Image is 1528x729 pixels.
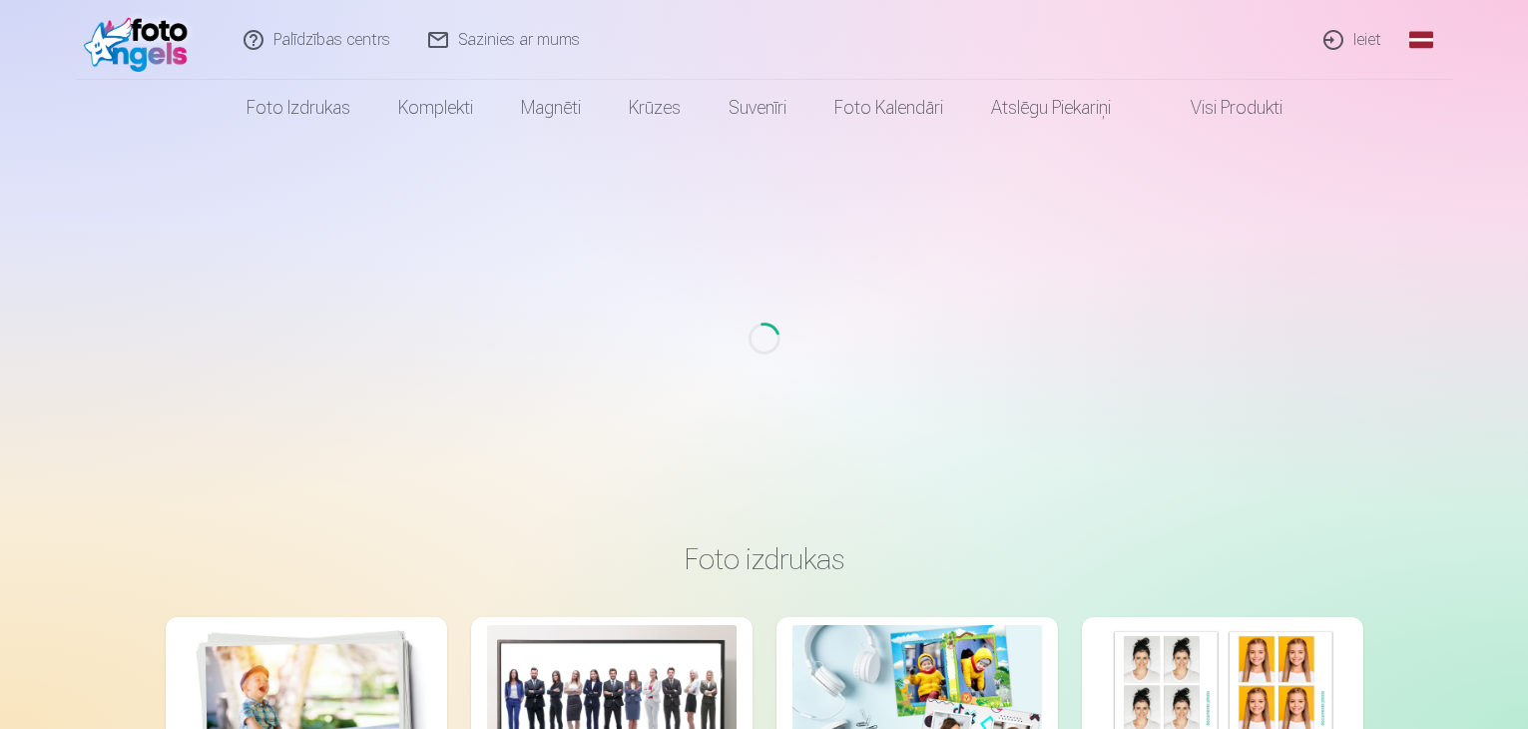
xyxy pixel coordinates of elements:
img: /fa1 [84,8,199,72]
a: Krūzes [605,80,705,136]
a: Magnēti [497,80,605,136]
a: Suvenīri [705,80,810,136]
a: Komplekti [374,80,497,136]
a: Visi produkti [1135,80,1306,136]
a: Foto kalendāri [810,80,967,136]
h3: Foto izdrukas [182,541,1347,577]
a: Foto izdrukas [223,80,374,136]
a: Atslēgu piekariņi [967,80,1135,136]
